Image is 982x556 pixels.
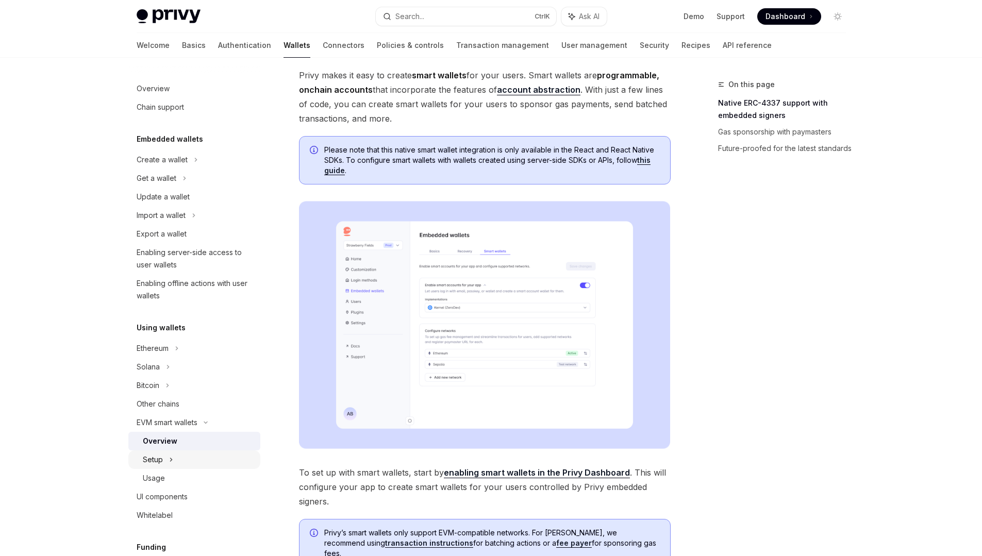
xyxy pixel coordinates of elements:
a: Other chains [128,395,260,413]
a: Enabling server-side access to user wallets [128,243,260,274]
div: Bitcoin [137,379,159,392]
a: User management [561,33,627,58]
div: Get a wallet [137,172,176,184]
a: account abstraction [497,85,580,95]
h5: Using wallets [137,322,186,334]
div: Ethereum [137,342,169,355]
a: Future-proofed for the latest standards [718,140,854,157]
h5: Embedded wallets [137,133,203,145]
div: Chain support [137,101,184,113]
span: Privy makes it easy to create for your users. Smart wallets are that incorporate the features of ... [299,68,671,126]
a: Usage [128,469,260,487]
span: On this page [728,78,775,91]
span: Please note that this native smart wallet integration is only available in the React and React Na... [324,145,660,176]
a: Transaction management [456,33,549,58]
div: Usage [143,472,165,484]
span: Ask AI [579,11,600,22]
div: Enabling offline actions with user wallets [137,277,254,302]
a: Chain support [128,98,260,116]
button: Search...CtrlK [376,7,556,26]
div: Setup [143,453,163,466]
button: Ask AI [561,7,607,26]
button: Toggle dark mode [829,8,846,25]
a: Connectors [323,33,364,58]
div: EVM smart wallets [137,416,197,429]
a: Recipes [681,33,710,58]
div: Create a wallet [137,154,188,166]
div: Whitelabel [137,509,173,521]
a: transaction instructions [385,538,473,548]
div: Enabling server-side access to user wallets [137,246,254,271]
img: Sample enable smart wallets [299,201,671,449]
a: Gas sponsorship with paymasters [718,124,854,140]
div: Import a wallet [137,209,186,222]
div: Export a wallet [137,228,187,240]
a: Dashboard [757,8,821,25]
a: Overview [128,432,260,450]
a: enabling smart wallets in the Privy Dashboard [444,467,630,478]
span: Ctrl K [535,12,550,21]
div: Solana [137,361,160,373]
div: UI components [137,491,188,503]
strong: smart wallets [412,70,467,80]
a: UI components [128,487,260,506]
img: light logo [137,9,201,24]
span: To set up with smart wallets, start by . This will configure your app to create smart wallets for... [299,465,671,509]
a: Policies & controls [377,33,444,58]
a: Native ERC-4337 support with embedded signers [718,95,854,124]
a: fee payer [556,538,592,548]
a: Welcome [137,33,170,58]
h5: Funding [137,541,166,553]
a: Overview [128,79,260,98]
div: Search... [395,10,424,23]
a: Support [717,11,745,22]
span: Dashboard [765,11,805,22]
a: Update a wallet [128,188,260,206]
a: API reference [723,33,772,58]
svg: Info [310,529,320,539]
a: Security [640,33,669,58]
div: Overview [137,82,170,95]
a: Export a wallet [128,225,260,243]
a: Authentication [218,33,271,58]
svg: Info [310,146,320,156]
a: Enabling offline actions with user wallets [128,274,260,305]
div: Other chains [137,398,179,410]
a: Whitelabel [128,506,260,525]
div: Update a wallet [137,191,190,203]
div: Overview [143,435,177,447]
a: Wallets [284,33,310,58]
a: Basics [182,33,206,58]
a: Demo [684,11,704,22]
